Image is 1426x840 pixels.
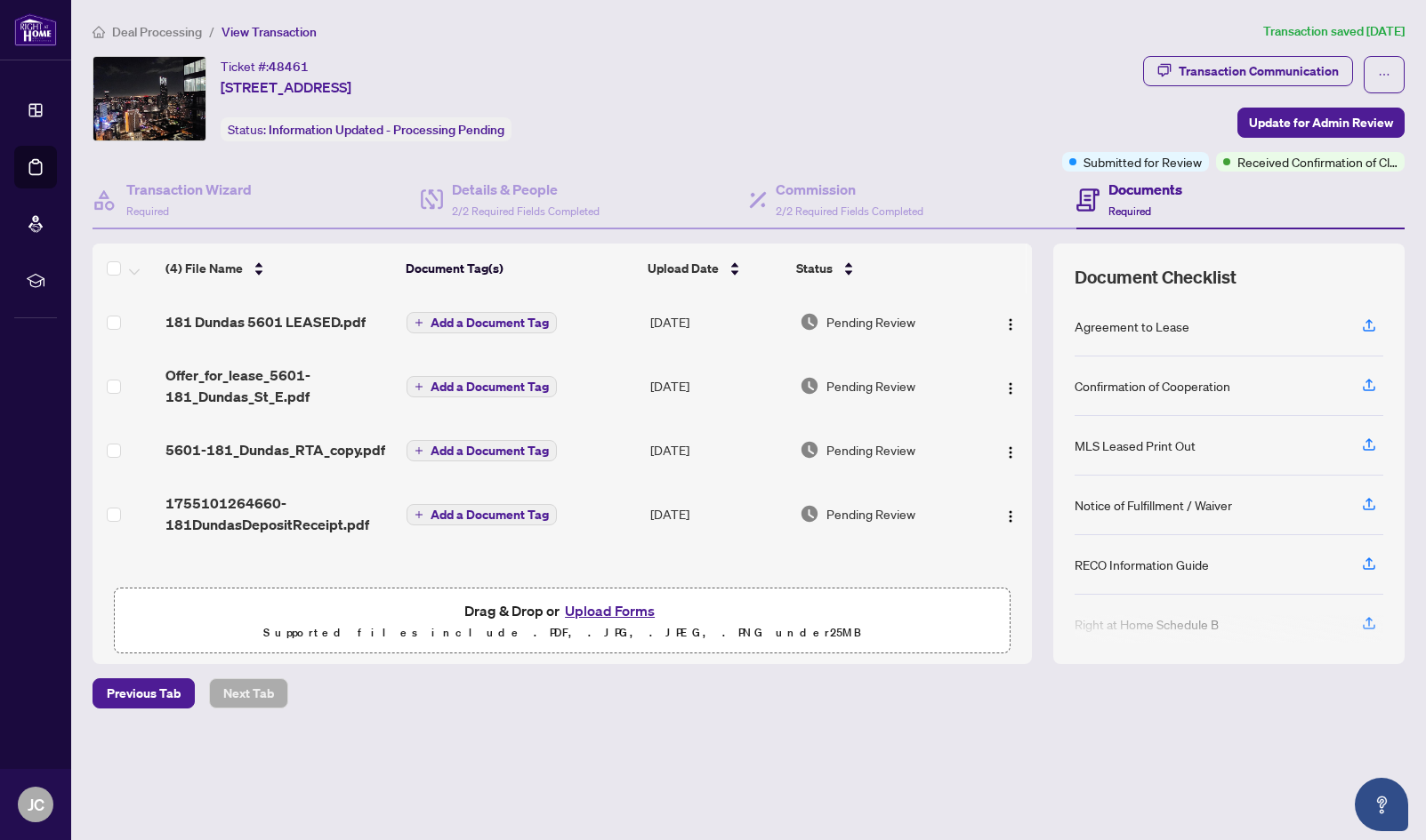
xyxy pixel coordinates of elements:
[776,204,923,218] span: 2/2 Required Fields Completed
[431,444,549,457] span: Add a Document Tag
[643,293,793,350] td: [DATE]
[1355,778,1408,831] button: Open asap
[28,792,44,817] span: JC
[776,179,923,200] h4: Commission
[796,259,833,278] span: Status
[789,244,975,293] th: Status
[269,59,309,75] span: 48461
[648,259,719,278] span: Upload Date
[1003,509,1018,524] img: Logo
[1263,21,1405,42] article: Transaction saved [DATE]
[996,372,1025,400] button: Logo
[1075,316,1189,336] div: Agreement to Lease
[1075,555,1209,574] div: RECO Information Guide
[1108,179,1182,200] h4: Documents
[1237,108,1405,138] button: Update for Admin Review
[269,122,504,138] span: Information Updated - Processing Pending
[115,588,1010,654] span: Drag & Drop orUpload FormsSupported files include .PDF, .JPG, .JPEG, .PNG under25MB
[407,311,557,334] button: Add a Document Tag
[415,510,423,519] span: plus
[643,478,793,549] td: [DATE]
[209,21,214,42] li: /
[165,259,243,278] span: (4) File Name
[452,179,600,200] h4: Details & People
[107,679,181,708] span: Previous Tab
[996,436,1025,464] button: Logo
[464,599,660,622] span: Drag & Drop or
[996,500,1025,528] button: Logo
[407,440,557,461] button: Add a Document Tag
[221,76,351,98] span: [STREET_ADDRESS]
[407,439,557,462] button: Add a Document Tag
[165,364,392,407] span: Offer_for_lease_5601-181_Dundas_St_E.pdf
[996,308,1025,336] button: Logo
[431,316,549,329] span: Add a Document Tag
[1003,317,1018,332] img: Logo
[452,204,600,218] span: 2/2 Required Fields Completed
[1249,108,1393,137] span: Update for Admin Review
[1075,376,1230,396] div: Confirmation of Cooperation
[800,504,819,524] img: Document Status
[158,244,399,293] th: (4) File Name
[126,204,169,218] span: Required
[1237,152,1398,172] span: Received Confirmation of Closing
[415,446,423,455] span: plus
[1075,265,1237,290] span: Document Checklist
[1075,436,1196,455] div: MLS Leased Print Out
[1003,381,1018,396] img: Logo
[1143,56,1353,86] button: Transaction Communication
[800,312,819,332] img: Document Status
[407,504,557,525] button: Add a Document Tag
[221,56,309,76] div: Ticket #:
[112,24,202,40] span: Deal Processing
[415,382,423,391] span: plus
[1003,445,1018,460] img: Logo
[1179,57,1339,85] div: Transaction Communication
[800,376,819,396] img: Document Status
[560,599,660,622] button: Upload Forms
[221,117,512,141] div: Status:
[640,244,789,293] th: Upload Date
[643,350,793,421] td: [DATE]
[407,312,557,333] button: Add a Document Tag
[165,439,385,460] span: 5601-181_Dundas_RTA_copy.pdf
[431,380,549,393] span: Add a Document Tag
[431,508,549,521] span: Add a Document Tag
[209,678,288,708] button: Next Tab
[1108,204,1151,218] span: Required
[14,13,57,46] img: logo
[93,678,195,708] button: Previous Tab
[407,375,557,398] button: Add a Document Tag
[800,440,819,460] img: Document Status
[165,311,366,332] span: 181 Dundas 5601 LEASED.pdf
[222,24,317,40] span: View Transaction
[1084,152,1202,172] span: Submitted for Review
[415,318,423,327] span: plus
[165,492,392,535] span: 1755101264660-181DundasDepositReceipt.pdf
[826,312,915,332] span: Pending Review
[399,244,640,293] th: Document Tag(s)
[93,26,105,38] span: home
[826,376,915,396] span: Pending Review
[407,503,557,526] button: Add a Document Tag
[125,622,999,644] p: Supported files include .PDF, .JPG, .JPEG, .PNG under 25 MB
[126,179,252,200] h4: Transaction Wizard
[1378,68,1390,81] span: ellipsis
[407,376,557,397] button: Add a Document Tag
[826,504,915,524] span: Pending Review
[826,440,915,460] span: Pending Review
[643,421,793,478] td: [DATE]
[1075,495,1232,515] div: Notice of Fulfillment / Waiver
[93,57,205,140] img: IMG-C12098508_1.jpg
